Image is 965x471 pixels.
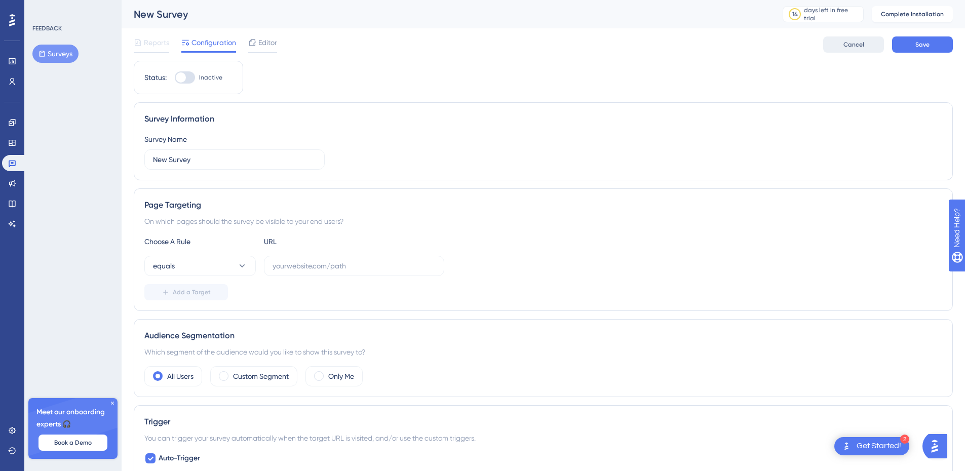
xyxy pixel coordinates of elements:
div: Page Targeting [144,199,942,211]
div: Audience Segmentation [144,330,942,342]
span: Auto-Trigger [159,452,200,464]
div: Survey Information [144,113,942,125]
button: Book a Demo [38,435,107,451]
img: launcher-image-alternative-text [840,440,853,452]
iframe: UserGuiding AI Assistant Launcher [922,431,953,461]
button: Surveys [32,45,79,63]
div: URL [264,235,375,248]
div: 2 [900,435,909,444]
div: Get Started! [857,441,901,452]
span: Reports [144,36,169,49]
span: Complete Installation [881,10,944,18]
div: Open Get Started! checklist, remaining modules: 2 [834,437,909,455]
input: Type your Survey name [153,154,316,165]
label: Only Me [328,370,354,382]
div: You can trigger your survey automatically when the target URL is visited, and/or use the custom t... [144,432,942,444]
span: Inactive [199,73,222,82]
div: days left in free trial [804,6,860,22]
span: Configuration [191,36,236,49]
div: Which segment of the audience would you like to show this survey to? [144,346,942,358]
div: 14 [792,10,798,18]
button: Cancel [823,36,884,53]
div: Survey Name [144,133,187,145]
div: On which pages should the survey be visible to your end users? [144,215,942,227]
div: Status: [144,71,167,84]
span: Meet our onboarding experts 🎧 [36,406,109,430]
span: Save [915,41,930,49]
button: Save [892,36,953,53]
span: Add a Target [173,288,211,296]
button: Complete Installation [872,6,953,22]
label: All Users [167,370,194,382]
div: Choose A Rule [144,235,256,248]
span: Cancel [843,41,864,49]
input: yourwebsite.com/path [273,260,436,271]
label: Custom Segment [233,370,289,382]
span: equals [153,260,175,272]
button: equals [144,256,256,276]
span: Need Help? [24,3,63,15]
button: Add a Target [144,284,228,300]
span: Book a Demo [54,439,92,447]
div: FEEDBACK [32,24,62,32]
div: Trigger [144,416,942,428]
span: Editor [258,36,277,49]
div: New Survey [134,7,757,21]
